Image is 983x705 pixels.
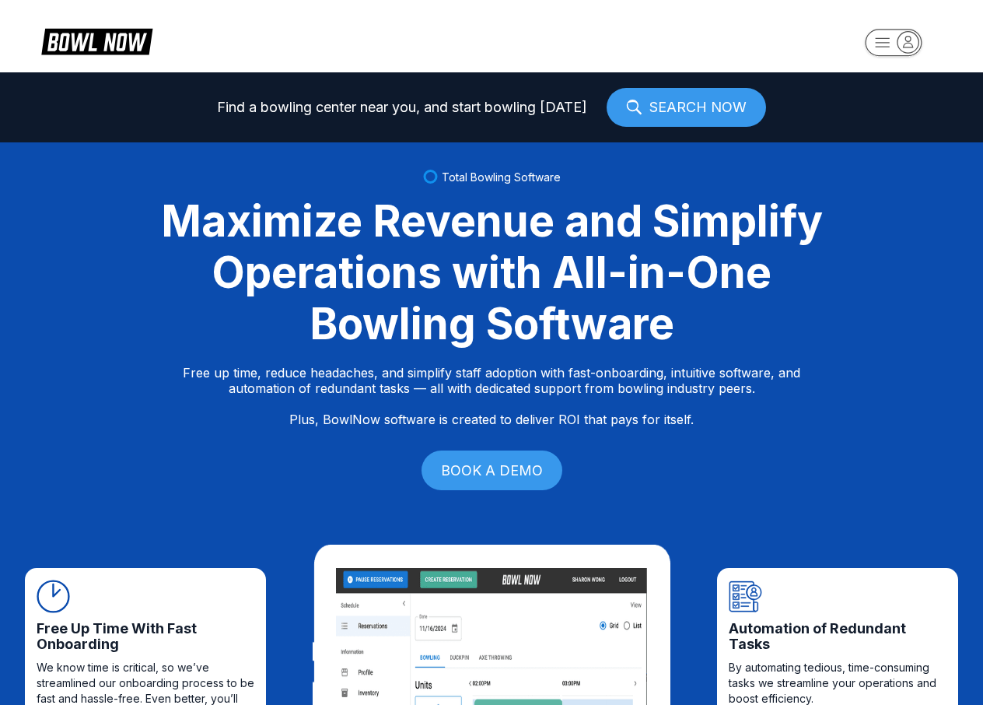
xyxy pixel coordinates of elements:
span: Automation of Redundant Tasks [729,621,946,652]
span: Total Bowling Software [442,170,561,184]
div: Maximize Revenue and Simplify Operations with All-in-One Bowling Software [142,195,841,349]
p: Free up time, reduce headaches, and simplify staff adoption with fast-onboarding, intuitive softw... [183,365,800,427]
a: BOOK A DEMO [422,451,562,490]
span: Find a bowling center near you, and start bowling [DATE] [217,100,587,115]
span: Free Up Time With Fast Onboarding [37,621,254,652]
a: SEARCH NOW [607,88,766,127]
